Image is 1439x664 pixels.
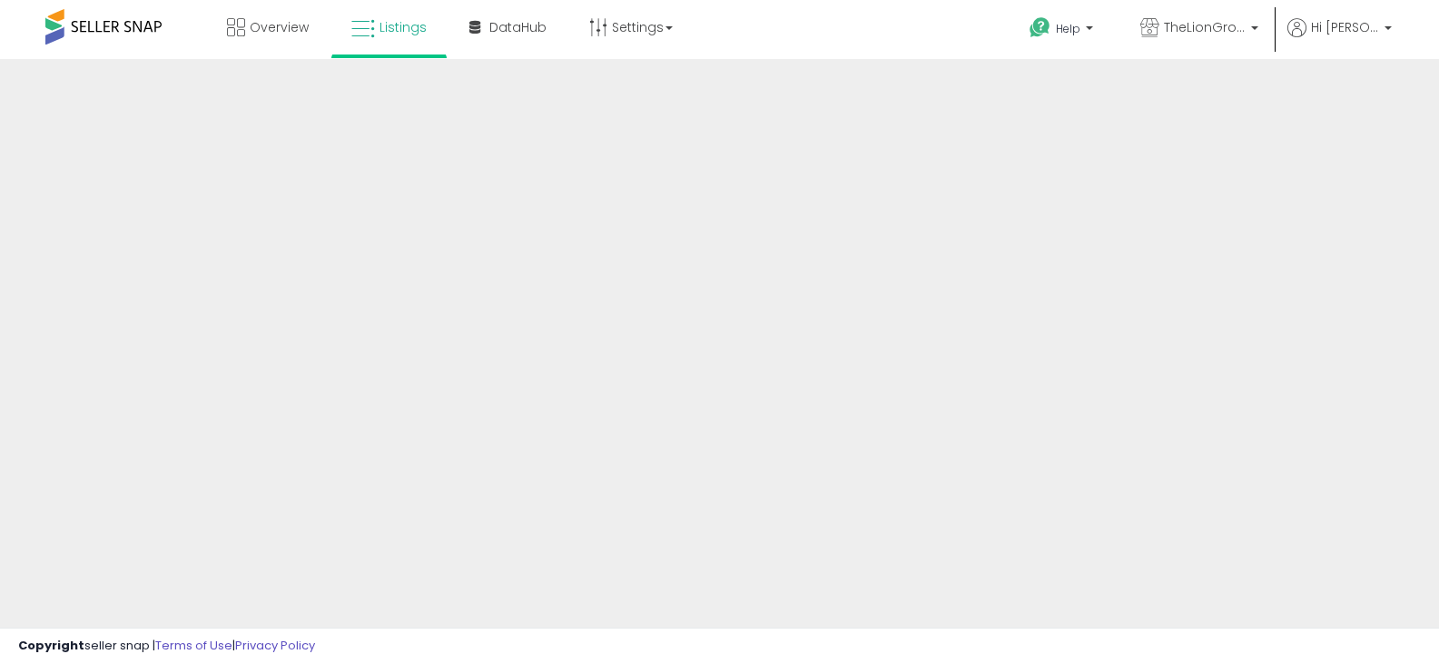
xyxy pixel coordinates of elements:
span: DataHub [489,18,547,36]
a: Help [1015,3,1111,59]
strong: Copyright [18,637,84,654]
span: Overview [250,18,309,36]
span: Help [1056,21,1080,36]
a: Privacy Policy [235,637,315,654]
i: Get Help [1029,16,1051,39]
span: Listings [379,18,427,36]
a: Hi [PERSON_NAME] [1287,18,1392,59]
a: Terms of Use [155,637,232,654]
span: Hi [PERSON_NAME] [1311,18,1379,36]
div: seller snap | | [18,638,315,655]
span: TheLionGroup US [1164,18,1246,36]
